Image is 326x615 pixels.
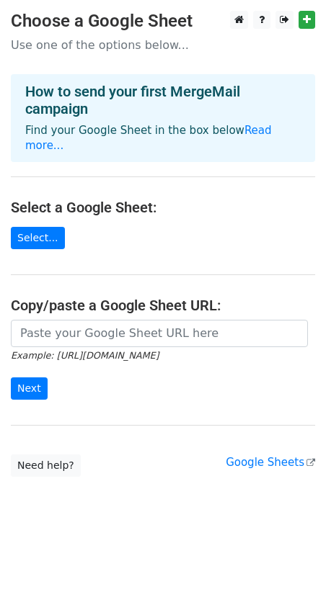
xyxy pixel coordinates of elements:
a: Need help? [11,454,81,477]
h4: How to send your first MergeMail campaign [25,83,301,117]
h4: Copy/paste a Google Sheet URL: [11,297,315,314]
p: Find your Google Sheet in the box below [25,123,301,153]
p: Use one of the options below... [11,37,315,53]
input: Paste your Google Sheet URL here [11,320,308,347]
h3: Choose a Google Sheet [11,11,315,32]
h4: Select a Google Sheet: [11,199,315,216]
input: Next [11,377,48,400]
a: Google Sheets [226,456,315,469]
a: Read more... [25,124,272,152]
small: Example: [URL][DOMAIN_NAME] [11,350,159,361]
a: Select... [11,227,65,249]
